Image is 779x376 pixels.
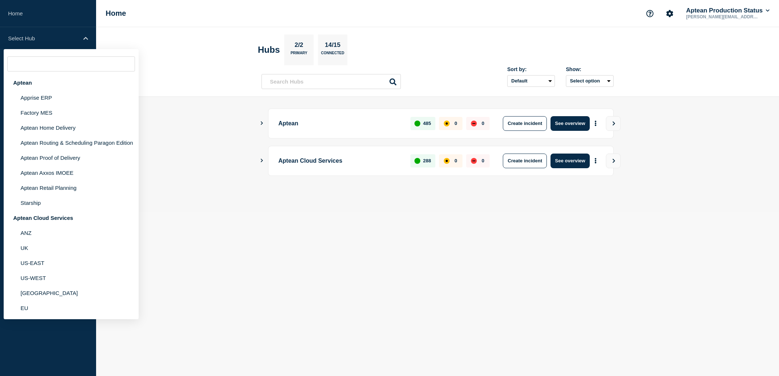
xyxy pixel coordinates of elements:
[8,35,78,41] p: Select Hub
[503,116,547,131] button: Create incident
[106,9,126,18] h1: Home
[260,158,264,163] button: Show Connected Hubs
[292,41,306,51] p: 2/2
[482,121,484,126] p: 0
[258,45,280,55] h2: Hubs
[4,285,139,301] li: [GEOGRAPHIC_DATA]
[414,121,420,126] div: up
[260,121,264,126] button: Show Connected Hubs
[551,116,589,131] button: See overview
[551,154,589,168] button: See overview
[4,135,139,150] li: Aptean Routing & Scheduling Paragon Edition
[591,154,600,167] button: More actions
[423,121,431,126] p: 485
[322,41,343,51] p: 14/15
[4,255,139,270] li: US-EAST
[4,195,139,210] li: Starship
[591,117,600,130] button: More actions
[606,154,621,168] button: View
[4,150,139,165] li: Aptean Proof of Delivery
[642,6,658,21] button: Support
[566,66,614,72] div: Show:
[4,105,139,120] li: Factory MES
[4,301,139,316] li: EU
[4,165,139,180] li: Aptean Axxos IMOEE
[262,74,401,89] input: Search Hubs
[290,51,307,59] p: Primary
[454,158,457,163] p: 0
[4,180,139,195] li: Aptean Retail Planning
[321,51,344,59] p: Connected
[4,225,139,240] li: ANZ
[414,158,420,164] div: up
[566,75,614,87] button: Select option
[444,121,450,126] div: affected
[4,240,139,255] li: UK
[507,66,555,72] div: Sort by:
[444,158,450,164] div: affected
[482,158,484,163] p: 0
[4,90,139,105] li: Apprise ERP
[503,154,547,168] button: Create incident
[4,120,139,135] li: Aptean Home Delivery
[454,121,457,126] p: 0
[685,14,761,19] p: [PERSON_NAME][EMAIL_ADDRESS][DOMAIN_NAME]
[4,270,139,285] li: US-WEST
[507,75,555,87] select: Sort by
[471,158,477,164] div: down
[606,116,621,131] button: View
[471,121,477,126] div: down
[423,158,431,163] p: 288
[278,116,402,131] p: Aptean
[4,75,139,90] div: Aptean
[662,6,677,21] button: Account settings
[4,210,139,225] div: Aptean Cloud Services
[685,7,771,14] button: Aptean Production Status
[278,154,402,168] p: Aptean Cloud Services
